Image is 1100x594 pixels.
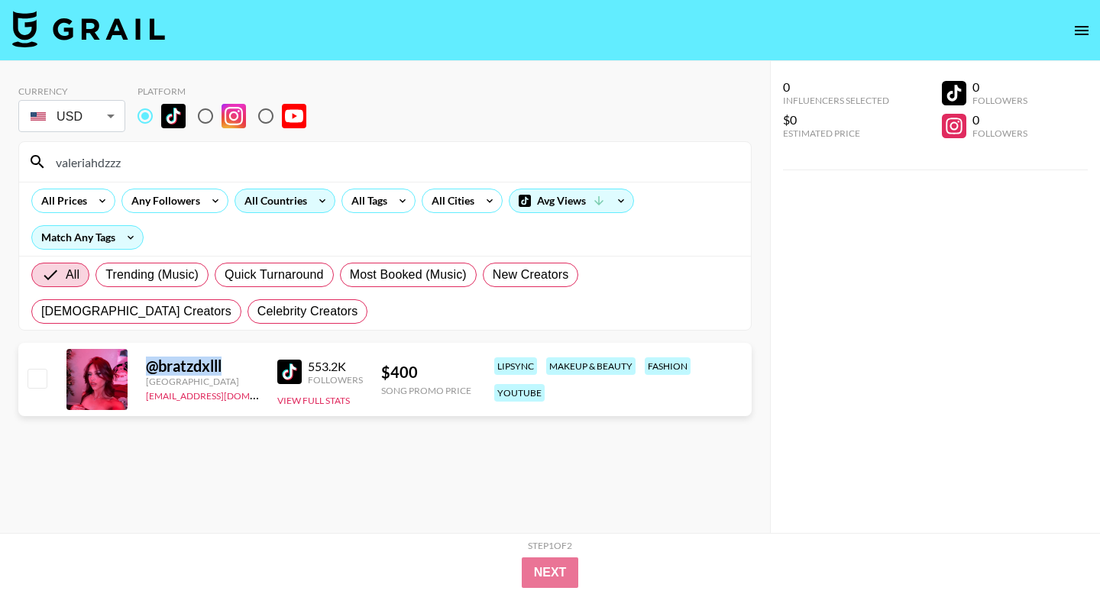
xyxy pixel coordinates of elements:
[350,266,467,284] span: Most Booked (Music)
[645,357,691,375] div: fashion
[32,189,90,212] div: All Prices
[257,302,358,321] span: Celebrity Creators
[522,557,579,588] button: Next
[277,360,302,384] img: TikTok
[308,374,363,386] div: Followers
[122,189,203,212] div: Any Followers
[494,357,537,375] div: lipsync
[161,104,186,128] img: TikTok
[494,384,545,402] div: youtube
[41,302,231,321] span: [DEMOGRAPHIC_DATA] Creators
[225,266,324,284] span: Quick Turnaround
[282,104,306,128] img: YouTube
[493,266,569,284] span: New Creators
[972,128,1027,139] div: Followers
[21,103,122,130] div: USD
[66,266,79,284] span: All
[32,226,143,249] div: Match Any Tags
[422,189,477,212] div: All Cities
[105,266,199,284] span: Trending (Music)
[510,189,633,212] div: Avg Views
[222,104,246,128] img: Instagram
[972,79,1027,95] div: 0
[783,95,889,106] div: Influencers Selected
[12,11,165,47] img: Grail Talent
[1066,15,1097,46] button: open drawer
[381,385,471,396] div: Song Promo Price
[308,359,363,374] div: 553.2K
[277,395,350,406] button: View Full Stats
[146,376,259,387] div: [GEOGRAPHIC_DATA]
[18,86,125,97] div: Currency
[146,387,299,402] a: [EMAIL_ADDRESS][DOMAIN_NAME]
[972,95,1027,106] div: Followers
[783,112,889,128] div: $0
[137,86,319,97] div: Platform
[1024,518,1082,576] iframe: Drift Widget Chat Controller
[146,357,259,376] div: @ bratzdxlll
[783,128,889,139] div: Estimated Price
[546,357,636,375] div: makeup & beauty
[528,540,572,551] div: Step 1 of 2
[381,363,471,382] div: $ 400
[47,150,742,174] input: Search by User Name
[235,189,310,212] div: All Countries
[783,79,889,95] div: 0
[972,112,1027,128] div: 0
[342,189,390,212] div: All Tags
